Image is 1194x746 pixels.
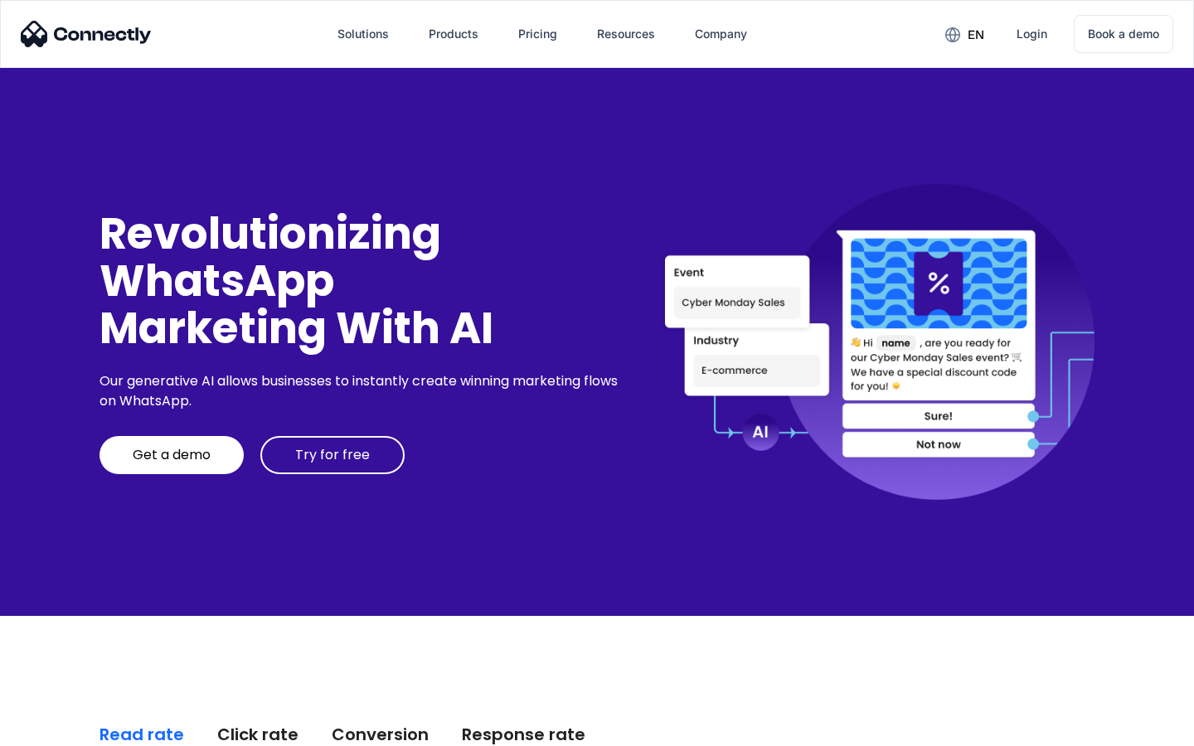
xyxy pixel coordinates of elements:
div: Company [695,22,747,46]
div: Click rate [217,723,298,746]
div: Pricing [518,22,557,46]
a: Try for free [260,436,405,474]
div: Products [429,22,478,46]
div: Read rate [99,723,184,746]
a: Get a demo [99,436,244,474]
div: Login [1017,22,1047,46]
img: Connectly Logo [21,21,152,47]
div: Try for free [295,447,370,463]
div: Response rate [462,723,585,746]
div: Solutions [337,22,389,46]
div: Our generative AI allows businesses to instantly create winning marketing flows on WhatsApp. [99,371,624,411]
div: Resources [597,22,655,46]
div: Revolutionizing WhatsApp Marketing With AI [99,210,624,352]
div: Conversion [332,723,429,746]
a: Login [1003,14,1061,54]
a: Book a demo [1074,15,1173,53]
div: Get a demo [133,447,211,463]
div: en [968,23,984,46]
a: Pricing [505,14,570,54]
